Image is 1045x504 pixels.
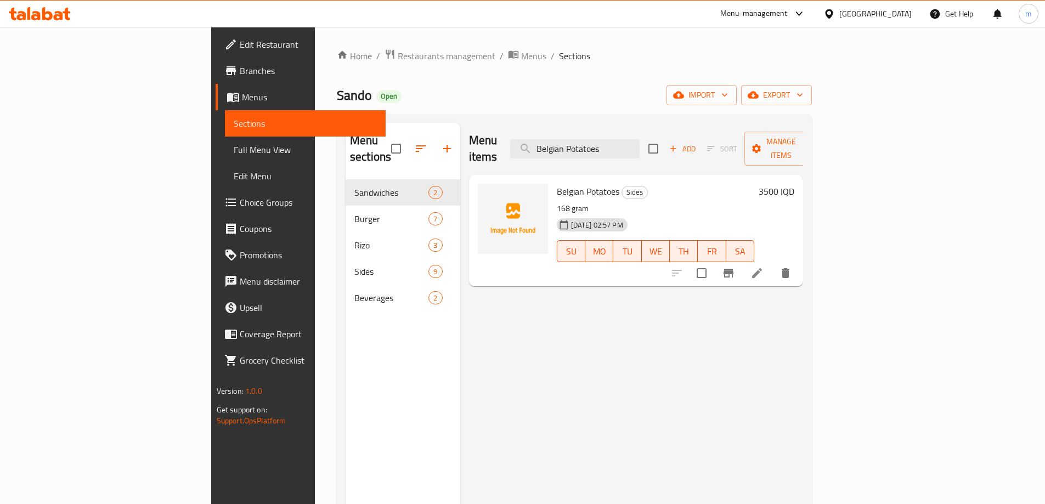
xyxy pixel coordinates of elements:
[700,140,744,157] span: Select section first
[245,384,262,398] span: 1.0.0
[469,132,498,165] h2: Menu items
[668,143,697,155] span: Add
[225,110,386,137] a: Sections
[354,265,428,278] span: Sides
[408,135,434,162] span: Sort sections
[346,258,460,285] div: Sides9
[217,414,286,428] a: Support.OpsPlatform
[839,8,912,20] div: [GEOGRAPHIC_DATA]
[557,183,619,200] span: Belgian Potatoes
[642,240,670,262] button: WE
[240,354,377,367] span: Grocery Checklist
[354,212,428,225] span: Burger
[217,403,267,417] span: Get support on:
[665,140,700,157] span: Add item
[216,242,386,268] a: Promotions
[240,275,377,288] span: Menu disclaimer
[216,84,386,110] a: Menus
[240,64,377,77] span: Branches
[618,243,637,259] span: TU
[690,262,713,285] span: Select to update
[216,216,386,242] a: Coupons
[428,265,442,278] div: items
[665,140,700,157] button: Add
[354,186,428,199] span: Sandwiches
[590,243,609,259] span: MO
[354,291,428,304] span: Beverages
[551,49,555,63] li: /
[478,184,548,254] img: Belgian Potatoes
[385,49,495,63] a: Restaurants management
[240,301,377,314] span: Upsell
[622,186,647,199] span: Sides
[429,267,442,277] span: 9
[622,186,648,199] div: Sides
[376,92,402,101] span: Open
[429,188,442,198] span: 2
[240,38,377,51] span: Edit Restaurant
[434,135,460,162] button: Add section
[346,179,460,206] div: Sandwiches2
[726,240,754,262] button: SA
[346,175,460,315] nav: Menu sections
[234,169,377,183] span: Edit Menu
[562,243,581,259] span: SU
[759,184,794,199] h6: 3500 IQD
[240,196,377,209] span: Choice Groups
[772,260,799,286] button: delete
[346,206,460,232] div: Burger7
[240,248,377,262] span: Promotions
[670,240,698,262] button: TH
[559,49,590,63] span: Sections
[702,243,721,259] span: FR
[242,90,377,104] span: Menus
[346,232,460,258] div: Rizo3
[753,135,809,162] span: Manage items
[234,117,377,130] span: Sections
[500,49,504,63] li: /
[557,240,585,262] button: SU
[428,239,442,252] div: items
[225,137,386,163] a: Full Menu View
[750,88,803,102] span: export
[217,384,244,398] span: Version:
[698,240,726,262] button: FR
[613,240,641,262] button: TU
[429,240,442,251] span: 3
[521,49,546,63] span: Menus
[216,58,386,84] a: Branches
[216,321,386,347] a: Coverage Report
[225,163,386,189] a: Edit Menu
[376,90,402,103] div: Open
[346,285,460,311] div: Beverages2
[731,243,750,259] span: SA
[666,85,737,105] button: import
[675,88,728,102] span: import
[510,139,640,158] input: search
[715,260,742,286] button: Branch-specific-item
[744,132,818,166] button: Manage items
[508,49,546,63] a: Menus
[385,137,408,160] span: Select all sections
[216,347,386,373] a: Grocery Checklist
[557,202,755,216] p: 168 gram
[1025,8,1032,20] span: m
[720,7,788,20] div: Menu-management
[240,327,377,341] span: Coverage Report
[234,143,377,156] span: Full Menu View
[428,212,442,225] div: items
[741,85,812,105] button: export
[585,240,613,262] button: MO
[337,49,812,63] nav: breadcrumb
[240,222,377,235] span: Coupons
[567,220,628,230] span: [DATE] 02:57 PM
[398,49,495,63] span: Restaurants management
[216,31,386,58] a: Edit Restaurant
[646,243,665,259] span: WE
[674,243,693,259] span: TH
[354,239,428,252] span: Rizo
